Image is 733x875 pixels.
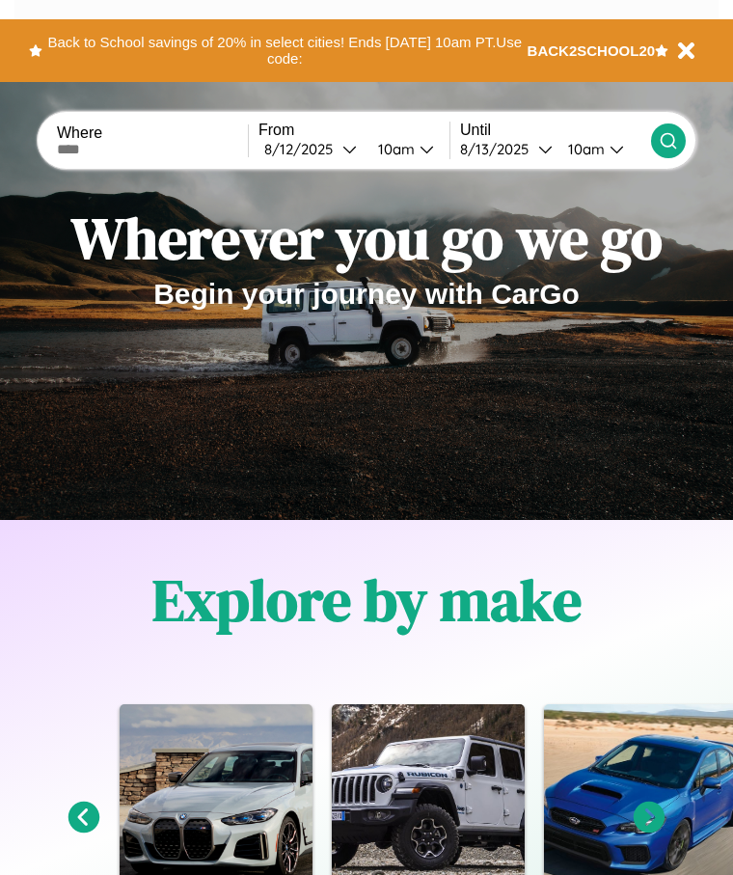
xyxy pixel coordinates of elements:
div: 10am [368,140,420,158]
button: 8/12/2025 [258,139,363,159]
h1: Explore by make [152,561,582,640]
button: Back to School savings of 20% in select cities! Ends [DATE] 10am PT.Use code: [42,29,528,72]
label: Where [57,124,248,142]
label: From [258,122,449,139]
div: 8 / 12 / 2025 [264,140,342,158]
b: BACK2SCHOOL20 [528,42,656,59]
button: 10am [553,139,651,159]
button: 10am [363,139,449,159]
div: 8 / 13 / 2025 [460,140,538,158]
div: 10am [558,140,610,158]
label: Until [460,122,651,139]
